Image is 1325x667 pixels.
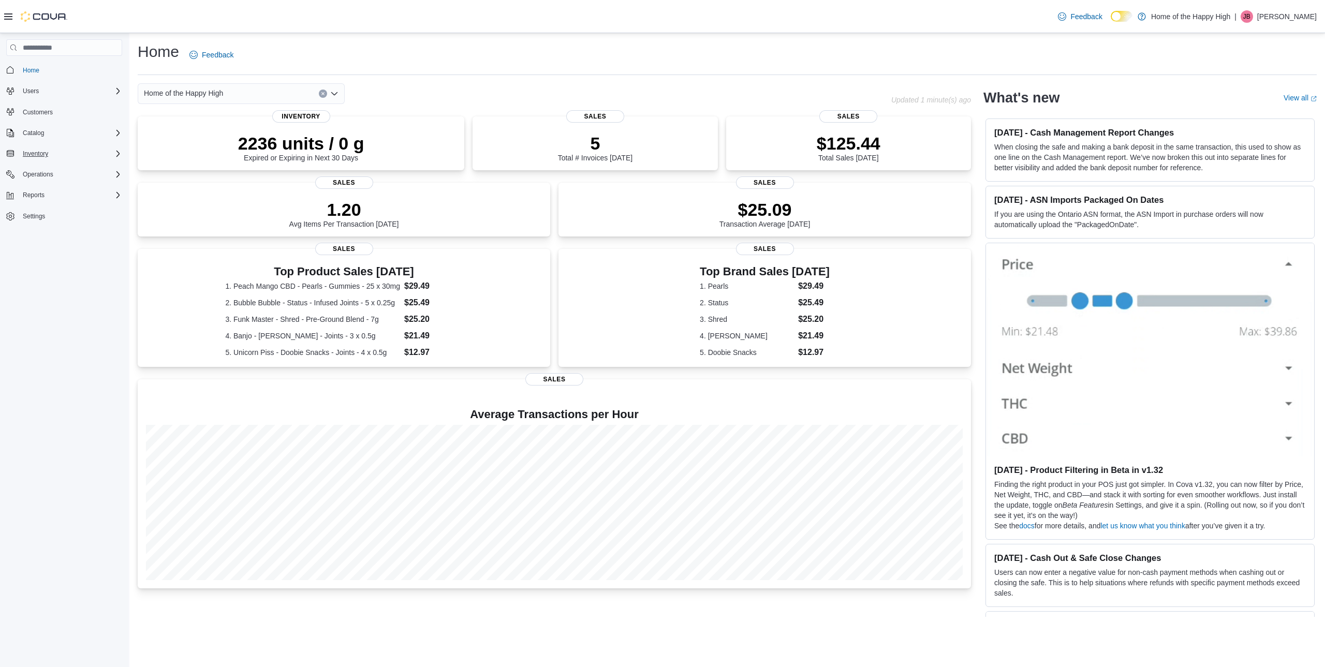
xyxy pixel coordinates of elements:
span: Feedback [1070,11,1102,22]
span: Users [23,87,39,95]
button: Operations [2,167,126,182]
p: Home of the Happy High [1151,10,1230,23]
h3: [DATE] - Cash Management Report Changes [994,127,1306,138]
h3: [DATE] - Product Filtering in Beta in v1.32 [994,465,1306,475]
span: Catalog [23,129,44,137]
span: Users [19,85,122,97]
span: Sales [315,176,373,189]
button: Home [2,62,126,77]
div: Avg Items Per Transaction [DATE] [289,199,399,228]
h3: [DATE] - Cash Out & Safe Close Changes [994,553,1306,563]
div: Expired or Expiring in Next 30 Days [238,133,364,162]
p: Finding the right product in your POS just got simpler. In Cova v1.32, you can now filter by Pric... [994,479,1306,521]
span: Reports [19,189,122,201]
button: Clear input [319,90,327,98]
a: View allExternal link [1284,94,1317,102]
button: Settings [2,209,126,224]
a: Settings [19,210,49,223]
dd: $12.97 [798,346,830,359]
a: Feedback [185,45,238,65]
dd: $21.49 [404,330,463,342]
p: When closing the safe and making a bank deposit in the same transaction, this used to show as one... [994,142,1306,173]
span: Operations [23,170,53,179]
dt: 5. Doobie Snacks [700,347,794,358]
dd: $25.49 [404,297,463,309]
a: Feedback [1054,6,1106,27]
button: Operations [19,168,57,181]
dd: $21.49 [798,330,830,342]
span: Sales [736,176,794,189]
button: Customers [2,105,126,120]
span: Home of the Happy High [144,87,223,99]
span: Catalog [19,127,122,139]
h2: What's new [983,90,1059,106]
dt: 1. Peach Mango CBD - Pearls - Gummies - 25 x 30mg [225,281,400,291]
button: Users [19,85,43,97]
div: Jeroen Brasz [1241,10,1253,23]
span: Sales [315,243,373,255]
input: Dark Mode [1111,11,1132,22]
a: docs [1019,522,1035,530]
h1: Home [138,41,179,62]
span: Feedback [202,50,233,60]
span: Operations [19,168,122,181]
p: 1.20 [289,199,399,220]
dt: 5. Unicorn Piss - Doobie Snacks - Joints - 4 x 0.5g [225,347,400,358]
dd: $25.49 [798,297,830,309]
p: | [1234,10,1236,23]
dd: $12.97 [404,346,463,359]
div: Total # Invoices [DATE] [558,133,632,162]
dd: $29.49 [404,280,463,292]
dd: $25.20 [404,313,463,325]
p: $125.44 [817,133,880,154]
span: Sales [566,110,624,123]
dt: 3. Shred [700,314,794,324]
h3: [DATE] - ASN Imports Packaged On Dates [994,195,1306,205]
dd: $29.49 [798,280,830,292]
a: Customers [19,106,57,118]
dt: 1. Pearls [700,281,794,291]
span: Inventory [23,150,48,158]
dt: 4. Banjo - [PERSON_NAME] - Joints - 3 x 0.5g [225,331,400,341]
span: Reports [23,191,45,199]
h3: Top Brand Sales [DATE] [700,265,830,278]
div: Total Sales [DATE] [817,133,880,162]
button: Open list of options [330,90,338,98]
span: Sales [819,110,877,123]
span: Customers [23,108,53,116]
span: JB [1243,10,1250,23]
button: Inventory [19,147,52,160]
button: Catalog [2,126,126,140]
p: 5 [558,133,632,154]
a: let us know what you think [1100,522,1185,530]
button: Reports [2,188,126,202]
dt: 3. Funk Master - Shred - Pre-Ground Blend - 7g [225,314,400,324]
a: Home [19,64,43,77]
dt: 2. Status [700,298,794,308]
p: See the for more details, and after you’ve given it a try. [994,521,1306,531]
p: Updated 1 minute(s) ago [891,96,971,104]
dt: 4. [PERSON_NAME] [700,331,794,341]
span: Sales [525,373,583,386]
button: Catalog [19,127,48,139]
span: Settings [19,210,122,223]
button: Reports [19,189,49,201]
button: Inventory [2,146,126,161]
p: If you are using the Ontario ASN format, the ASN Import in purchase orders will now automatically... [994,209,1306,230]
div: Transaction Average [DATE] [719,199,811,228]
h3: Top Product Sales [DATE] [225,265,462,278]
p: [PERSON_NAME] [1257,10,1317,23]
p: Users can now enter a negative value for non-cash payment methods when cashing out or closing the... [994,567,1306,598]
svg: External link [1311,96,1317,102]
h4: Average Transactions per Hour [146,408,963,421]
dd: $25.20 [798,313,830,325]
nav: Complex example [6,58,122,250]
span: Home [19,63,122,76]
span: Sales [736,243,794,255]
span: Settings [23,212,45,220]
p: 2236 units / 0 g [238,133,364,154]
button: Users [2,84,126,98]
p: $25.09 [719,199,811,220]
dt: 2. Bubble Bubble - Status - Infused Joints - 5 x 0.25g [225,298,400,308]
